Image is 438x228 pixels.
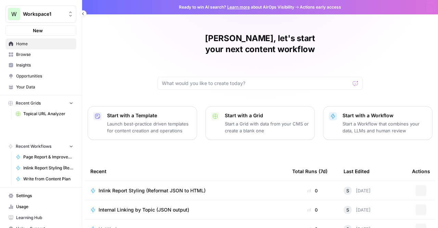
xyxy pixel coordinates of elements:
div: 0 [292,187,333,194]
p: Start a Grid with data from your CMS or create a blank one [225,120,309,134]
span: Your Data [16,84,73,90]
div: Actions [412,162,430,181]
div: [DATE] [344,187,371,195]
h1: [PERSON_NAME], let's start your next content workflow [157,33,363,55]
a: Browse [5,49,76,60]
span: Insights [16,62,73,68]
span: Write from Content Plan [23,176,73,182]
a: Home [5,38,76,49]
div: Last Edited [344,162,370,181]
input: What would you like to create today? [162,80,350,87]
a: Internal Linking by Topic (JSON output) [90,206,281,213]
span: Page Report & Improvements Based on GSC Data [23,154,73,160]
a: Learn more [227,4,250,10]
span: Workspace1 [23,11,64,17]
span: Browse [16,51,73,58]
span: Inlink Report Styling (Reformat JSON to HTML) [99,187,206,194]
span: W [11,10,17,18]
div: Recent [90,162,281,181]
button: Start with a GridStart a Grid with data from your CMS or create a blank one [205,106,315,140]
a: Your Data [5,82,76,93]
a: Write from Content Plan [13,173,76,184]
a: Insights [5,60,76,71]
span: New [33,27,43,34]
a: Inlink Report Styling (Reformat JSON to HTML) [90,187,281,194]
span: S [346,187,349,194]
button: Recent Grids [5,98,76,108]
div: [DATE] [344,206,371,214]
span: Learning Hub [16,215,73,221]
span: Inlink Report Styling (Reformat JSON to HTML) [23,165,73,171]
a: Learning Hub [5,212,76,223]
button: Start with a WorkflowStart a Workflow that combines your data, LLMs and human review [323,106,433,140]
span: Home [16,41,73,47]
span: Settings [16,193,73,199]
p: Start a Workflow that combines your data, LLMs and human review [343,120,427,134]
button: Start with a TemplateLaunch best-practice driven templates for content creation and operations [88,106,197,140]
a: Page Report & Improvements Based on GSC Data [13,152,76,163]
p: Launch best-practice driven templates for content creation and operations [107,120,191,134]
span: S [346,206,349,213]
span: Recent Workflows [16,143,51,149]
a: Topical URL Analyzer [13,108,76,119]
a: Usage [5,201,76,212]
span: Topical URL Analyzer [23,111,73,117]
a: Settings [5,190,76,201]
button: Workspace: Workspace1 [5,5,76,23]
button: New [5,25,76,36]
a: Inlink Report Styling (Reformat JSON to HTML) [13,163,76,173]
button: Recent Workflows [5,141,76,152]
span: Actions early access [300,4,341,10]
div: 0 [292,206,333,213]
span: Recent Grids [16,100,41,106]
a: Opportunities [5,71,76,82]
span: Opportunities [16,73,73,79]
span: Usage [16,204,73,210]
div: Total Runs (7d) [292,162,327,181]
span: Ready to win AI search? about AirOps Visibility [179,4,294,10]
p: Start with a Workflow [343,112,427,119]
p: Start with a Grid [225,112,309,119]
p: Start with a Template [107,112,191,119]
span: Internal Linking by Topic (JSON output) [99,206,189,213]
